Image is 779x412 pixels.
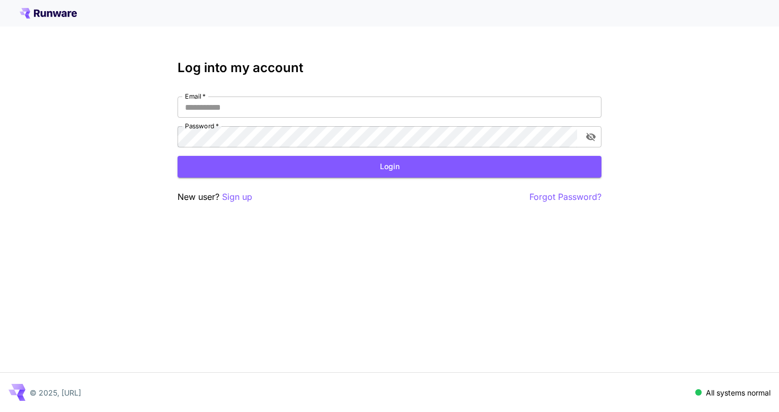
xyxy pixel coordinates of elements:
[222,190,252,204] button: Sign up
[178,60,601,75] h3: Log into my account
[581,127,600,146] button: toggle password visibility
[30,387,81,398] p: © 2025, [URL]
[185,92,206,101] label: Email
[178,190,252,204] p: New user?
[706,387,771,398] p: All systems normal
[178,156,601,178] button: Login
[529,190,601,204] button: Forgot Password?
[185,121,219,130] label: Password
